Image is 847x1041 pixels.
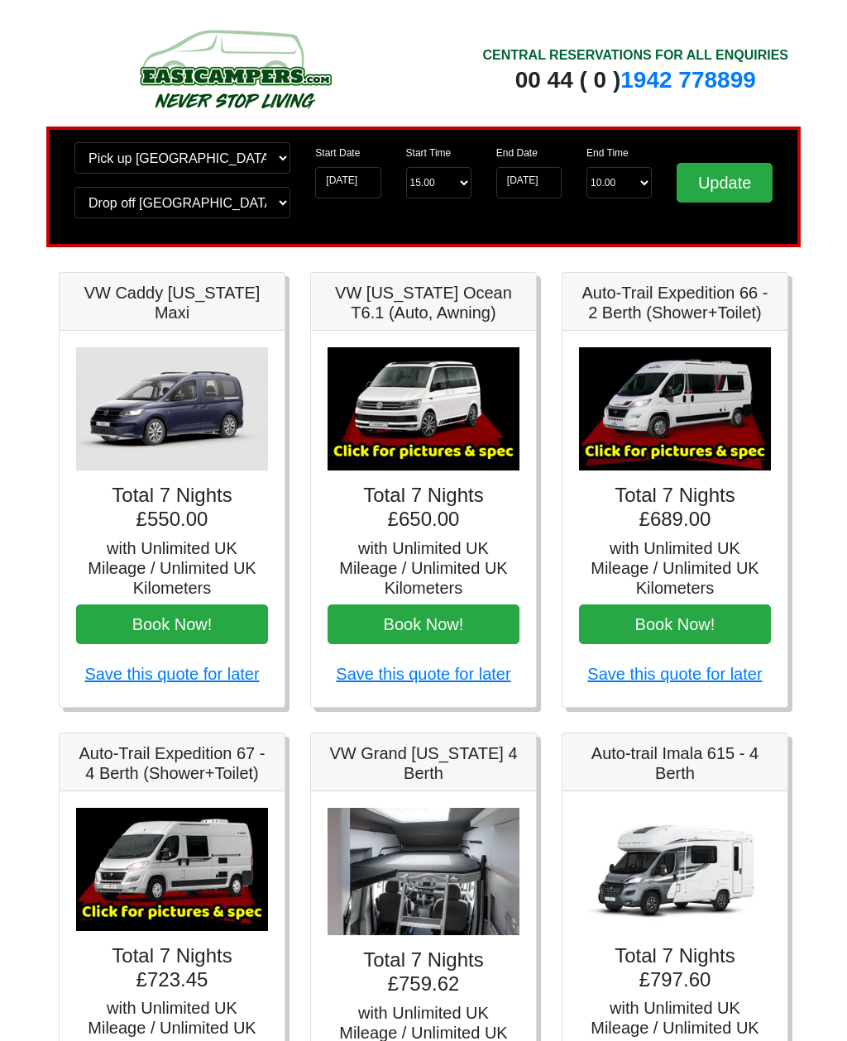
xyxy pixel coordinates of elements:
[78,23,392,114] img: campers-checkout-logo.png
[586,146,629,160] label: End Time
[406,146,452,160] label: Start Time
[579,944,771,992] h4: Total 7 Nights £797.60
[579,808,771,931] img: Auto-trail Imala 615 - 4 Berth
[677,163,773,203] input: Update
[620,67,756,93] a: 1942 778899
[315,146,360,160] label: Start Date
[76,538,268,598] h5: with Unlimited UK Mileage / Unlimited UK Kilometers
[84,665,259,683] a: Save this quote for later
[587,665,762,683] a: Save this quote for later
[315,167,380,198] input: Start Date
[496,167,562,198] input: Return Date
[328,604,519,644] button: Book Now!
[328,948,519,996] h4: Total 7 Nights £759.62
[579,604,771,644] button: Book Now!
[328,743,519,783] h5: VW Grand [US_STATE] 4 Berth
[328,808,519,936] img: VW Grand California 4 Berth
[579,347,771,470] img: Auto-Trail Expedition 66 - 2 Berth (Shower+Toilet)
[76,604,268,644] button: Book Now!
[579,484,771,532] h4: Total 7 Nights £689.00
[328,347,519,470] img: VW California Ocean T6.1 (Auto, Awning)
[579,743,771,783] h5: Auto-trail Imala 615 - 4 Berth
[76,283,268,322] h5: VW Caddy [US_STATE] Maxi
[328,538,519,598] h5: with Unlimited UK Mileage / Unlimited UK Kilometers
[76,484,268,532] h4: Total 7 Nights £550.00
[482,45,788,65] div: CENTRAL RESERVATIONS FOR ALL ENQUIRIES
[76,743,268,783] h5: Auto-Trail Expedition 67 - 4 Berth (Shower+Toilet)
[76,944,268,992] h4: Total 7 Nights £723.45
[328,484,519,532] h4: Total 7 Nights £650.00
[579,283,771,322] h5: Auto-Trail Expedition 66 - 2 Berth (Shower+Toilet)
[328,283,519,322] h5: VW [US_STATE] Ocean T6.1 (Auto, Awning)
[579,538,771,598] h5: with Unlimited UK Mileage / Unlimited UK Kilometers
[336,665,510,683] a: Save this quote for later
[482,65,788,95] div: 00 44 ( 0 )
[76,808,268,931] img: Auto-Trail Expedition 67 - 4 Berth (Shower+Toilet)
[496,146,538,160] label: End Date
[76,347,268,470] img: VW Caddy California Maxi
